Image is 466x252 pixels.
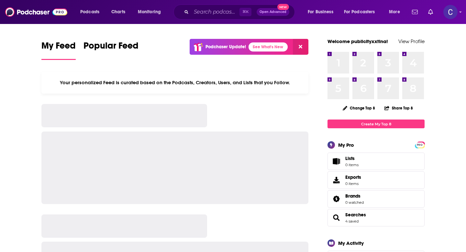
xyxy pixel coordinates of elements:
span: Lists [345,155,359,161]
button: open menu [76,7,108,17]
a: PRO [416,142,424,147]
span: Exports [330,176,343,185]
button: Share Top 8 [384,102,413,114]
div: My Activity [338,240,364,246]
button: Open AdvancedNew [257,8,289,16]
span: Exports [345,174,361,180]
a: Searches [330,213,343,222]
a: Create My Top 8 [327,120,425,128]
a: Lists [327,153,425,170]
span: Brands [345,193,361,199]
span: Monitoring [138,7,161,17]
img: User Profile [443,5,458,19]
a: Show notifications dropdown [409,6,420,17]
span: 0 items [345,163,359,167]
span: ⌘ K [239,8,251,16]
button: open menu [384,7,408,17]
span: New [277,4,289,10]
a: Welcome publicityxxtina! [327,38,388,44]
span: My Feed [41,40,76,55]
a: See What's New [249,42,288,52]
span: Brands [327,190,425,208]
span: Popular Feed [83,40,139,55]
a: View Profile [398,38,425,44]
a: Exports [327,171,425,189]
a: Show notifications dropdown [426,6,436,17]
a: Charts [107,7,129,17]
span: For Podcasters [344,7,375,17]
a: Brands [345,193,364,199]
span: 0 items [345,181,361,186]
input: Search podcasts, credits, & more... [191,7,239,17]
span: Podcasts [80,7,99,17]
span: Lists [345,155,355,161]
span: For Business [308,7,333,17]
a: My Feed [41,40,76,60]
img: Podchaser - Follow, Share and Rate Podcasts [5,6,67,18]
span: More [389,7,400,17]
div: Your personalized Feed is curated based on the Podcasts, Creators, Users, and Lists that you Follow. [41,72,308,94]
a: 0 watched [345,200,364,205]
button: open menu [340,7,384,17]
button: Show profile menu [443,5,458,19]
button: Change Top 8 [339,104,379,112]
span: Searches [327,209,425,226]
a: Searches [345,212,366,218]
a: 4 saved [345,219,359,223]
p: Podchaser Update! [205,44,246,50]
button: open menu [303,7,341,17]
div: Search podcasts, credits, & more... [180,5,301,19]
button: open menu [133,7,169,17]
div: My Pro [338,142,354,148]
a: Brands [330,194,343,203]
span: Lists [330,157,343,166]
span: Logged in as publicityxxtina [443,5,458,19]
span: Charts [111,7,125,17]
a: Popular Feed [83,40,139,60]
span: Open Advanced [260,10,286,14]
